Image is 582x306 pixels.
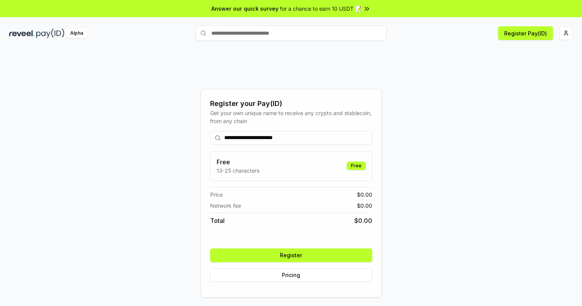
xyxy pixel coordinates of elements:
[210,191,223,199] span: Price
[217,157,259,167] h3: Free
[347,162,366,170] div: Free
[357,202,372,210] span: $ 0.00
[498,26,553,40] button: Register Pay(ID)
[9,29,35,38] img: reveel_dark
[357,191,372,199] span: $ 0.00
[210,109,372,125] div: Get your own unique name to receive any crypto and stablecoin, from any chain
[210,202,241,210] span: Network fee
[280,5,362,13] span: for a chance to earn 10 USDT 📝
[354,216,372,225] span: $ 0.00
[210,248,372,262] button: Register
[210,216,225,225] span: Total
[217,167,259,175] p: 13-25 characters
[210,98,372,109] div: Register your Pay(ID)
[210,268,372,282] button: Pricing
[36,29,64,38] img: pay_id
[211,5,278,13] span: Answer our quick survey
[66,29,87,38] div: Alpha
